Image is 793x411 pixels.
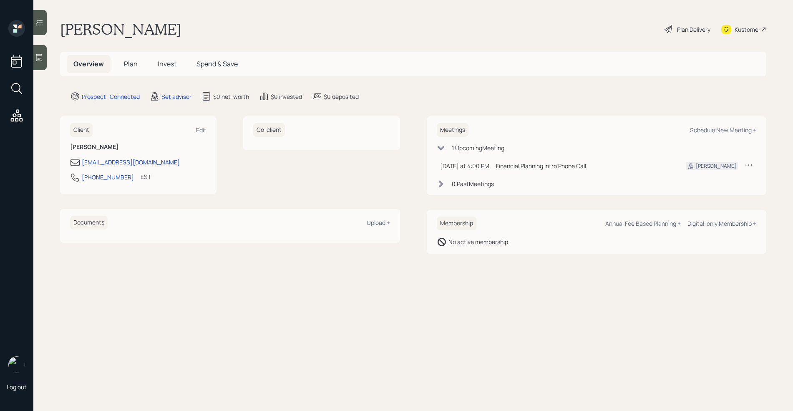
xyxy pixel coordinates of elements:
div: Schedule New Meeting + [690,126,756,134]
h6: Client [70,123,93,137]
h6: Meetings [437,123,468,137]
div: EST [141,172,151,181]
h6: Co-client [253,123,285,137]
div: Prospect · Connected [82,92,140,101]
div: Financial Planning Intro Phone Call [496,161,673,170]
div: Annual Fee Based Planning + [605,219,681,227]
h6: Membership [437,217,476,230]
h6: [PERSON_NAME] [70,144,206,151]
div: No active membership [448,237,508,246]
div: Kustomer [735,25,760,34]
div: [EMAIL_ADDRESS][DOMAIN_NAME] [82,158,180,166]
span: Plan [124,59,138,68]
div: Edit [196,126,206,134]
div: Set advisor [161,92,191,101]
span: Overview [73,59,104,68]
div: Log out [7,383,27,391]
div: Upload + [367,219,390,227]
div: [PERSON_NAME] [696,162,736,170]
img: retirable_logo.png [8,356,25,373]
div: 1 Upcoming Meeting [452,144,504,152]
div: [DATE] at 4:00 PM [440,161,489,170]
span: Spend & Save [196,59,238,68]
div: $0 invested [271,92,302,101]
div: $0 deposited [324,92,359,101]
h1: [PERSON_NAME] [60,20,181,38]
div: $0 net-worth [213,92,249,101]
span: Invest [158,59,176,68]
div: [PHONE_NUMBER] [82,173,134,182]
div: Digital-only Membership + [687,219,756,227]
div: 0 Past Meeting s [452,179,494,188]
h6: Documents [70,216,108,229]
div: Plan Delivery [677,25,710,34]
